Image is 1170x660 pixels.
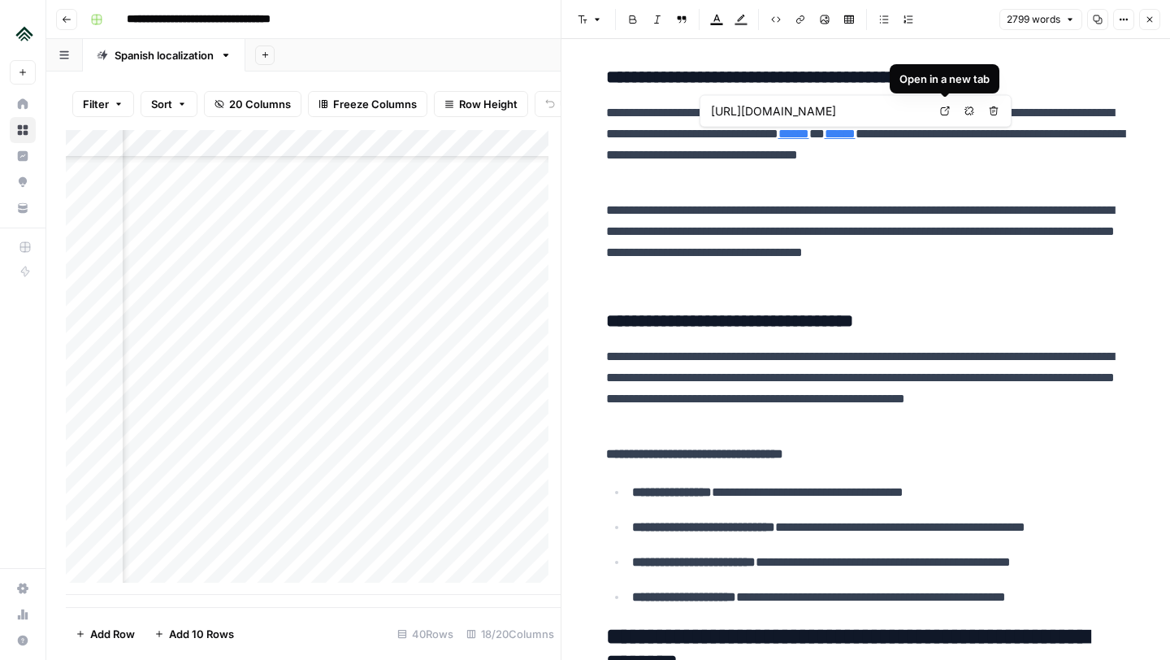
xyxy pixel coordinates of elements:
[26,42,39,55] img: website_grey.svg
[10,601,36,627] a: Usage
[999,9,1082,30] button: 2799 words
[459,96,518,112] span: Row Height
[42,42,182,55] div: Dominio: [DOMAIN_NAME]
[45,26,80,39] div: v 4.0.25
[10,575,36,601] a: Settings
[308,91,427,117] button: Freeze Columns
[391,621,460,647] div: 40 Rows
[204,91,301,117] button: 20 Columns
[10,117,36,143] a: Browse
[90,626,135,642] span: Add Row
[10,195,36,221] a: Your Data
[72,91,134,117] button: Filter
[67,94,80,107] img: tab_domain_overview_orange.svg
[10,627,36,653] button: Help + Support
[66,621,145,647] button: Add Row
[151,96,172,112] span: Sort
[85,96,124,106] div: Dominio
[191,96,258,106] div: Palabras clave
[10,19,39,48] img: Uplisting Logo
[145,621,244,647] button: Add 10 Rows
[173,94,186,107] img: tab_keywords_by_traffic_grey.svg
[169,626,234,642] span: Add 10 Rows
[535,91,598,117] button: Undo
[460,621,561,647] div: 18/20 Columns
[10,13,36,54] button: Workspace: Uplisting
[229,96,291,112] span: 20 Columns
[10,169,36,195] a: Opportunities
[26,26,39,39] img: logo_orange.svg
[10,91,36,117] a: Home
[10,143,36,169] a: Insights
[83,96,109,112] span: Filter
[83,39,245,72] a: Spanish localization
[434,91,528,117] button: Row Height
[141,91,197,117] button: Sort
[1007,12,1060,27] span: 2799 words
[115,47,214,63] div: Spanish localization
[333,96,417,112] span: Freeze Columns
